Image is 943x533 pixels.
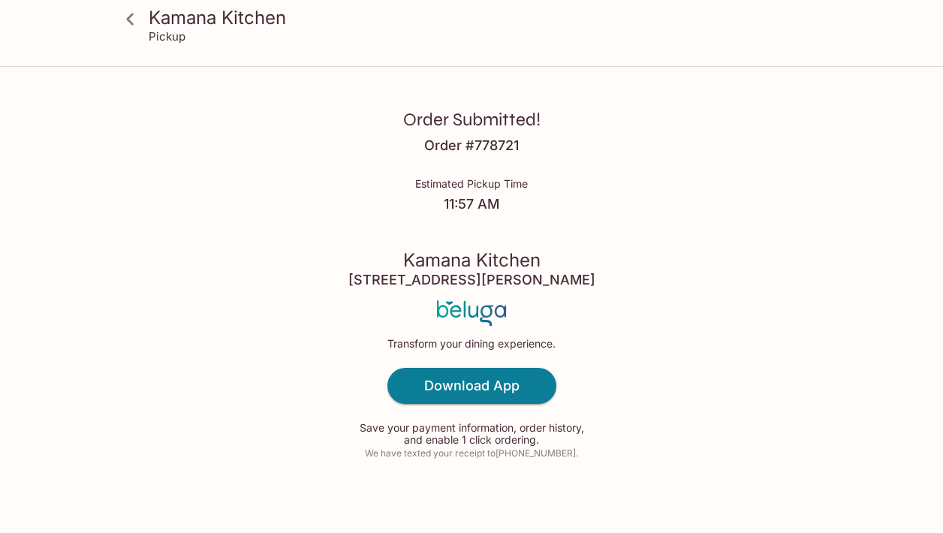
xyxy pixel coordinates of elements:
h4: 11:57 AM [415,196,528,212]
p: Save your payment information, order history, and enable 1 click ordering. [355,422,588,446]
p: Transform your dining experience. [387,338,556,350]
h4: Order # 778721 [424,137,519,154]
h4: [STREET_ADDRESS][PERSON_NAME] [348,272,595,288]
h3: Order Submitted! [403,108,541,131]
a: Download App [387,368,556,404]
p: Pickup [149,29,185,44]
img: Beluga [437,300,507,326]
h3: Kamana Kitchen [403,248,541,272]
h3: Kamana Kitchen [149,6,820,29]
h4: Download App [424,378,520,394]
p: We have texted your receipt to [PHONE_NUMBER] . [365,446,578,460]
p: Estimated Pickup Time [415,178,528,190]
